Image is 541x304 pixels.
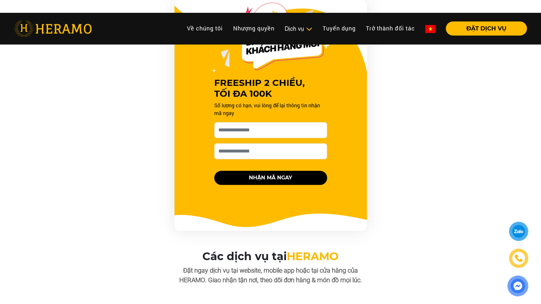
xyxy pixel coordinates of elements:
[214,171,327,185] button: NHẬN MÃ NGAY
[306,26,312,32] img: subToggleIcon
[317,21,361,35] a: Tuyển dụng
[214,102,327,117] p: Số lượng có hạn, vui lòng để lại thông tin nhận mã ngay
[182,21,228,35] a: Về chúng tôi
[441,26,527,31] a: ĐẶT DỊCH VỤ
[361,21,420,35] a: Trở thành đối tác
[212,3,329,72] img: Offer Header
[214,78,327,99] h3: FREESHIP 2 CHIỀU, TỐI ĐA 100K
[14,20,92,37] img: heramo-logo.png
[510,250,527,267] a: phone-icon
[228,21,280,35] a: Nhượng quyền
[174,250,367,263] h3: Các dịch vụ tại
[446,21,527,36] button: ĐẶT DỊCH VỤ
[515,255,522,262] img: phone-icon
[174,266,367,285] p: Đặt ngay dịch vụ tại website, mobile app hoặc tại cửa hàng của HERAMO. Giao nhận tận nơi, theo dõ...
[287,250,339,263] span: HERAMO
[285,24,312,33] div: Dịch vụ
[425,25,435,33] img: vn-flag.png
